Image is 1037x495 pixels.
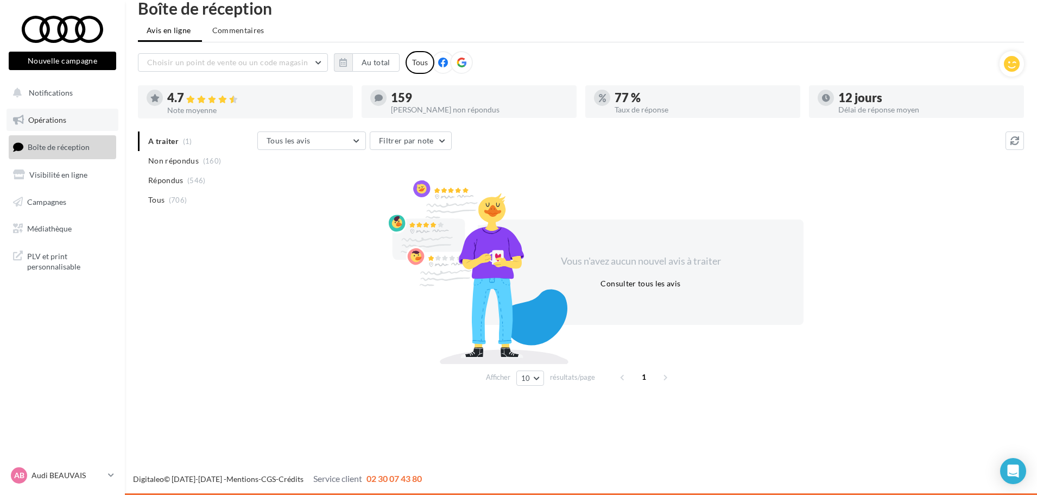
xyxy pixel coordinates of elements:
button: 10 [516,371,544,386]
button: Au total [334,53,400,72]
span: (706) [169,196,187,204]
span: (160) [203,156,222,165]
div: Tous [406,51,434,74]
span: Commentaires [212,25,264,36]
span: 02 30 07 43 80 [366,473,422,484]
span: Boîte de réception [28,142,90,152]
a: Boîte de réception [7,135,118,159]
button: Nouvelle campagne [9,52,116,70]
div: 12 jours [838,92,1015,104]
button: Consulter tous les avis [596,277,685,290]
button: Tous les avis [257,131,366,150]
a: Digitaleo [133,474,164,484]
div: 159 [391,92,568,104]
a: Crédits [279,474,303,484]
span: AB [14,470,24,481]
a: Visibilité en ligne [7,164,118,186]
span: Tous les avis [267,136,311,145]
div: Taux de réponse [615,106,792,114]
div: Délai de réponse moyen [838,106,1015,114]
div: [PERSON_NAME] non répondus [391,106,568,114]
p: Audi BEAUVAIS [31,470,104,481]
a: Opérations [7,109,118,131]
div: 77 % [615,92,792,104]
a: Mentions [226,474,258,484]
div: Note moyenne [167,106,344,114]
div: 4.7 [167,92,344,104]
a: Campagnes [7,191,118,214]
a: PLV et print personnalisable [7,245,118,277]
span: Afficher [486,372,510,383]
div: Open Intercom Messenger [1000,458,1026,484]
a: Médiathèque [7,217,118,240]
span: Médiathèque [27,224,72,233]
span: Opérations [28,115,66,124]
span: Campagnes [27,197,66,206]
span: résultats/page [550,372,595,383]
span: Service client [313,473,362,484]
span: 10 [521,374,530,383]
span: Tous [148,195,165,205]
span: Répondus [148,175,184,186]
span: Choisir un point de vente ou un code magasin [147,58,308,67]
span: © [DATE]-[DATE] - - - [133,474,422,484]
a: AB Audi BEAUVAIS [9,465,116,486]
span: Visibilité en ligne [29,170,87,179]
div: Vous n'avez aucun nouvel avis à traiter [547,254,734,268]
span: Notifications [29,88,73,97]
span: 1 [635,368,653,386]
span: PLV et print personnalisable [27,249,112,272]
button: Au total [352,53,400,72]
span: (546) [187,176,206,185]
span: Non répondus [148,155,199,166]
button: Choisir un point de vente ou un code magasin [138,53,328,72]
a: CGS [261,474,276,484]
button: Filtrer par note [370,131,452,150]
button: Notifications [7,82,114,104]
